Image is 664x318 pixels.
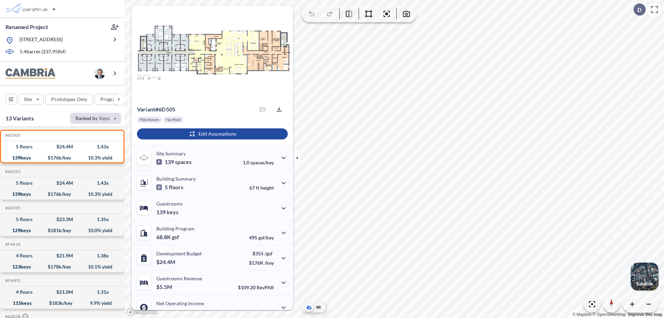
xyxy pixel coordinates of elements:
p: $176K [249,260,274,266]
h5: Click to copy the code [4,133,20,138]
span: floors [169,184,183,191]
p: Satellite [636,281,653,287]
img: Switcher Image [631,263,658,290]
a: Improve this map [628,312,662,317]
p: Net Operating Income [156,300,204,306]
span: /gsf [265,251,273,256]
p: 45.0% [245,309,274,315]
h5: Click to copy the code [4,278,20,283]
p: 5.46 acres ( 237,958 sf) [20,48,66,56]
p: Renamed Project [6,23,48,31]
img: BrandImage [6,68,55,79]
h5: Click to copy the code [4,169,20,174]
button: Ranked by Keys [70,113,121,124]
p: 1.0 [243,160,274,165]
p: Site Summary [156,151,186,156]
p: No Pool [166,117,181,122]
span: RevPAR [257,284,274,290]
p: 68.8K [156,234,179,240]
p: 5 [156,184,183,191]
span: Variant [137,106,155,112]
p: $2.5M [156,308,173,315]
p: Prototypes Only [51,96,87,103]
p: Program [100,96,120,103]
p: 139 [156,158,192,165]
span: spaces [175,158,192,165]
span: /key [265,260,274,266]
a: OpenStreetMap [592,312,626,317]
p: Site [24,96,32,103]
p: $355 [249,251,274,256]
span: keys [167,209,178,216]
p: # 6d505 [137,106,175,113]
p: $109.20 [238,284,274,290]
button: Site Plan [314,303,323,311]
button: Program [94,94,132,105]
p: 13 Variants [6,114,34,122]
p: Edit Assumptions [199,130,236,137]
a: Mapbox [572,312,591,317]
a: Mapbox homepage [127,308,157,316]
p: D [637,7,642,13]
span: margin [259,309,274,315]
p: [STREET_ADDRESS] [19,36,63,45]
p: Development Budget [156,251,202,256]
span: gsf [172,234,179,240]
span: height [260,185,274,191]
p: $24.4M [156,258,176,265]
img: user logo [94,68,105,79]
button: Aerial View [305,303,313,311]
p: $5.5M [156,283,173,290]
p: Flex Room [140,117,159,122]
p: 67 [249,185,274,191]
h5: Click to copy the code [4,242,20,247]
button: Edit Assumptions [137,128,288,139]
p: 495 [249,235,274,240]
p: Building Summary [156,176,196,182]
p: Guestrooms Revenue [156,275,202,281]
span: spaces/key [250,160,274,165]
button: Site [18,94,44,105]
button: Prototypes Only [45,94,93,105]
span: ft [256,185,259,191]
button: Switcher ImageSatellite [631,263,658,290]
p: Guestrooms [156,201,183,207]
h5: Click to copy the code [4,206,20,210]
p: Building Program [156,226,194,231]
span: gsf/key [258,235,274,240]
p: 139 [156,209,178,216]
